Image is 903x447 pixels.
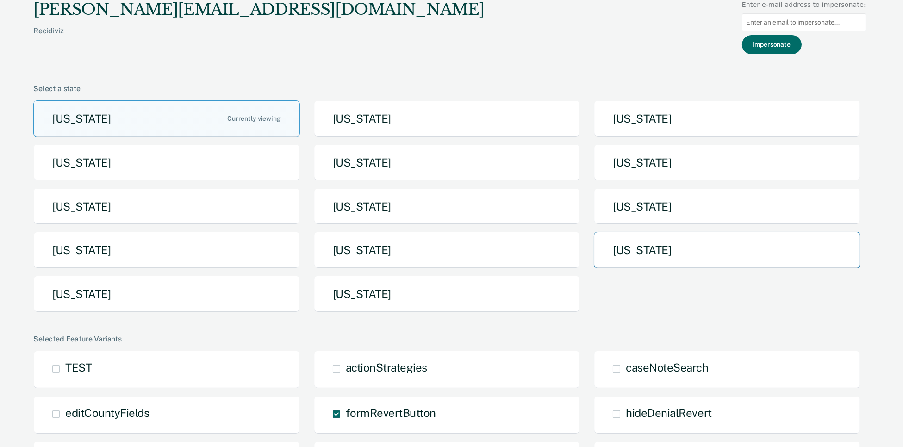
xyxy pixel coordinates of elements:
button: [US_STATE] [33,276,300,312]
button: [US_STATE] [314,188,580,225]
button: [US_STATE] [314,276,580,312]
button: Impersonate [742,35,802,54]
span: hideDenialRevert [626,406,711,419]
button: [US_STATE] [594,100,860,137]
button: [US_STATE] [33,100,300,137]
div: Select a state [33,84,866,93]
button: [US_STATE] [314,144,580,181]
span: TEST [65,361,92,374]
input: Enter an email to impersonate... [742,13,866,31]
button: [US_STATE] [33,144,300,181]
button: [US_STATE] [33,188,300,225]
span: caseNoteSearch [626,361,708,374]
div: Recidiviz [33,26,484,50]
button: [US_STATE] [33,232,300,268]
span: formRevertButton [346,406,436,419]
span: actionStrategies [346,361,427,374]
button: [US_STATE] [594,232,860,268]
button: [US_STATE] [314,232,580,268]
button: [US_STATE] [594,144,860,181]
button: [US_STATE] [314,100,580,137]
button: [US_STATE] [594,188,860,225]
span: editCountyFields [65,406,149,419]
div: Selected Feature Variants [33,335,866,343]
